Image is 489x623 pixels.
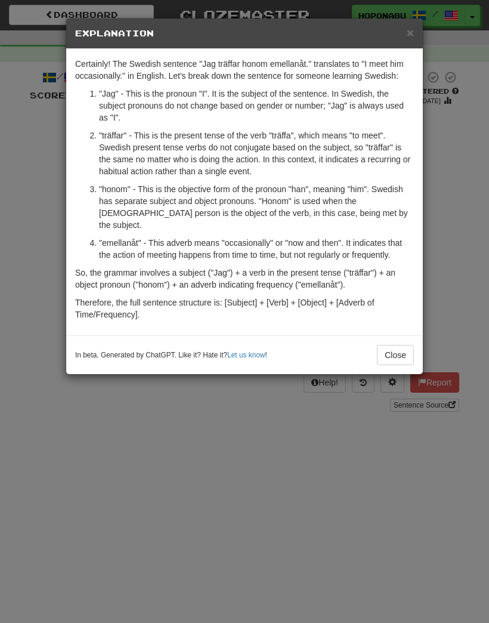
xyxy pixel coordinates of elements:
[75,27,414,39] h5: Explanation
[75,267,414,291] p: So, the grammar involves a subject ("Jag") + a verb in the present tense ("träffar") + an object ...
[99,129,414,177] p: "träffar" - This is the present tense of the verb "träffa", which means "to meet". Swedish presen...
[407,26,414,39] button: Close
[75,350,267,360] small: In beta. Generated by ChatGPT. Like it? Hate it? !
[377,345,414,365] button: Close
[99,183,414,231] p: "honom" - This is the objective form of the pronoun "han", meaning "him". Swedish has separate su...
[227,351,265,359] a: Let us know
[407,26,414,39] span: ×
[75,58,414,82] p: Certainly! The Swedish sentence "Jag träffar honom emellanåt." translates to "I meet him occasion...
[99,237,414,261] p: "emellanåt" - This adverb means "occasionally" or "now and then". It indicates that the action of...
[75,297,414,320] p: Therefore, the full sentence structure is: [Subject] + [Verb] + [Object] + [Adverb of Time/Freque...
[99,88,414,124] p: "Jag" - This is the pronoun "I". It is the subject of the sentence. In Swedish, the subject prono...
